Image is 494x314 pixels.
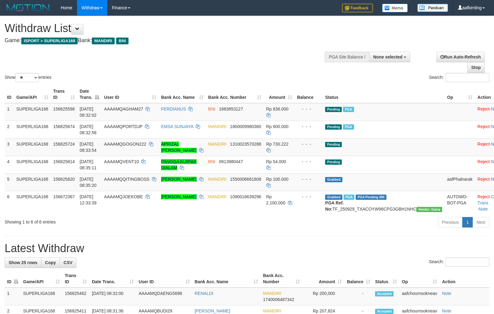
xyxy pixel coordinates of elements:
td: SUPERLIGA168 [14,121,51,138]
a: Note [479,207,488,211]
a: Stop [467,62,485,73]
div: PGA Site Balance / [325,52,369,62]
td: 1 [5,103,14,121]
a: Reject [477,177,490,182]
th: ID [5,86,14,103]
span: Pending [325,159,342,165]
img: Button%20Memo.svg [382,4,408,12]
span: MANDIRI [208,124,227,129]
a: Previous [438,217,463,227]
th: Balance [295,86,323,103]
td: - [344,288,373,305]
span: BNI [208,159,215,164]
div: - - - [297,194,320,200]
span: [DATE] 08:35:20 [80,177,97,188]
a: RENALDI [195,291,214,296]
span: Rp 730.222 [266,142,288,147]
input: Search: [446,73,489,82]
td: 3 [5,138,14,156]
a: Note [442,308,451,313]
th: User ID: activate to sort column ascending [136,270,192,288]
span: MANDIRI [208,177,227,182]
a: APRIZAL [PERSON_NAME] [161,142,197,153]
span: [DATE] 12:33:39 [80,194,97,205]
span: Grabbed [325,195,342,200]
button: None selected [369,52,410,62]
a: FERDIANUS [161,107,186,111]
td: TF_250929_TXACOYW96CPG3GBH1NHC [323,191,444,215]
span: 156825814 [53,159,75,164]
td: 6 [5,191,14,215]
span: BNI [116,38,128,44]
a: Reject [477,142,490,147]
th: Bank Acc. Number: activate to sort column ascending [206,86,264,103]
span: Vendor URL: https://trx31.1velocity.biz [416,207,442,212]
span: AAAAMQJOEKOBE [104,194,143,199]
label: Search: [429,257,489,267]
label: Show entries [5,73,51,82]
th: Trans ID: activate to sort column ascending [51,86,77,103]
a: 1 [462,217,473,227]
th: Status [323,86,444,103]
td: SUPERLIGA168 [21,288,62,305]
span: MANDIRI [263,291,281,296]
h1: Latest Withdraw [5,242,489,255]
span: Accepted [375,291,394,296]
input: Search: [446,257,489,267]
span: Marked by aafsengchandara [344,195,354,200]
span: [DATE] 08:35:11 [80,159,97,170]
a: Reject [477,107,490,111]
span: [DATE] 08:32:02 [80,107,97,118]
th: Op: activate to sort column ascending [445,86,475,103]
div: - - - [297,176,320,182]
div: - - - [297,106,320,112]
th: Status: activate to sort column ascending [373,270,399,288]
a: Copy [41,257,60,268]
a: Reject [477,124,490,129]
th: User ID: activate to sort column ascending [102,86,159,103]
div: - - - [297,159,320,165]
span: Rp 54.000 [266,159,286,164]
span: AAAAMQGOGON222 [104,142,146,147]
h4: Game: Bank: [5,38,323,44]
td: SUPERLIGA168 [14,103,51,121]
div: - - - [297,141,320,147]
img: panduan.png [417,4,448,12]
label: Search: [429,73,489,82]
span: 156825674 [53,124,75,129]
a: EMSA SUNJAYA [161,124,194,129]
h1: Withdraw List [5,22,323,34]
span: Copy 0913980447 to clipboard [219,159,243,164]
span: 156825598 [53,107,75,111]
span: AAAAMQAGHAM27 [104,107,143,111]
a: Next [472,217,489,227]
span: Pending [325,142,342,147]
span: Copy 1740006487342 to clipboard [263,297,294,302]
img: Feedback.jpg [342,4,373,12]
th: Balance: activate to sort column ascending [344,270,373,288]
b: PGA Ref. No: [325,200,344,211]
span: Copy 1090016639296 to clipboard [230,194,261,199]
td: aafPhalnarak [445,173,475,191]
th: Amount: activate to sort column ascending [302,270,345,288]
td: 1 [5,288,21,305]
td: 156825462 [62,288,89,305]
span: Copy 1800009980360 to clipboard [230,124,261,129]
span: Copy [45,260,56,265]
div: Showing 1 to 6 of 6 entries [5,216,201,225]
a: Reject [477,194,490,199]
th: Date Trans.: activate to sort column ascending [89,270,136,288]
span: MANDIRI [92,38,115,44]
th: Trans ID: activate to sort column ascending [62,270,89,288]
span: Copy 1550006661808 to clipboard [230,177,261,182]
th: Action [439,270,489,288]
td: 5 [5,173,14,191]
div: - - - [297,123,320,130]
img: MOTION_logo.png [5,3,51,12]
span: AAAAMQQITINGBOSS [104,177,149,182]
span: AAAAMQVENT10 [104,159,139,164]
td: SUPERLIGA168 [14,191,51,215]
span: Rp 100.000 [266,177,288,182]
th: Date Trans.: activate to sort column descending [77,86,102,103]
td: SUPERLIGA168 [14,156,51,173]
